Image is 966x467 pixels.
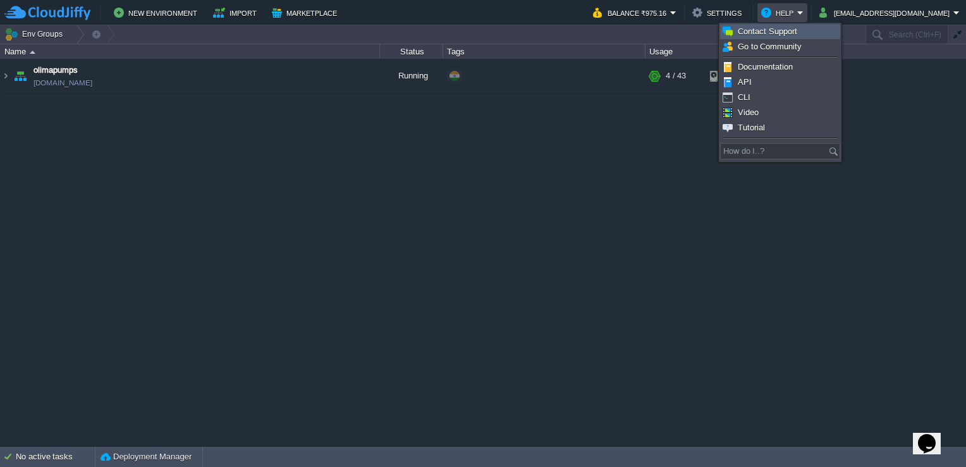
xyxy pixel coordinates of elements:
a: CLI [721,90,840,104]
button: Help [761,5,797,20]
span: Video [738,108,759,117]
span: Documentation [738,62,793,72]
button: Deployment Manager [101,451,192,463]
a: Tutorial [721,121,840,135]
img: AMDAwAAAACH5BAEAAAAALAAAAAABAAEAAAICRAEAOw== [30,51,35,54]
div: 4 / 43 [666,59,686,93]
span: Tutorial [738,123,765,132]
span: API [738,77,752,87]
div: Running [380,59,443,93]
span: Go to Community [738,42,802,51]
span: Contact Support [738,27,797,36]
a: API [721,75,840,89]
a: Contact Support [721,25,840,39]
button: New Environment [114,5,201,20]
span: CLI [738,92,750,102]
a: Video [721,106,840,120]
div: 15% [710,59,751,93]
button: Marketplace [272,5,341,20]
div: Name [1,44,379,59]
img: AMDAwAAAACH5BAEAAAAALAAAAAABAAEAAAICRAEAOw== [11,59,29,93]
div: Status [381,44,443,59]
a: Go to Community [721,40,840,54]
a: Documentation [721,60,840,74]
div: Usage [646,44,780,59]
div: Tags [444,44,645,59]
button: [EMAIL_ADDRESS][DOMAIN_NAME] [819,5,953,20]
button: Import [213,5,260,20]
button: Settings [692,5,745,20]
a: [DOMAIN_NAME] [34,77,92,89]
a: olimapumps [34,64,78,77]
img: AMDAwAAAACH5BAEAAAAALAAAAAABAAEAAAICRAEAOw== [1,59,11,93]
img: CloudJiffy [4,5,90,21]
button: Env Groups [4,25,67,43]
button: Balance ₹975.16 [593,5,670,20]
div: No active tasks [16,447,95,467]
iframe: chat widget [913,416,953,454]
